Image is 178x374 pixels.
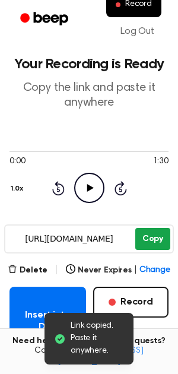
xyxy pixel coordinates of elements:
a: Log Out [109,17,166,46]
button: Never Expires|Change [66,264,170,277]
span: Change [139,264,170,277]
a: Beep [12,8,79,31]
span: | [134,264,137,277]
button: 1.0x [9,179,27,199]
button: Delete [8,264,47,277]
span: Contact us [7,346,171,367]
span: | [55,263,59,277]
h1: Your Recording is Ready [9,57,169,71]
button: Insert into Doc [9,287,86,356]
a: [EMAIL_ADDRESS][DOMAIN_NAME] [58,347,144,366]
p: Copy the link and paste it anywhere [9,81,169,110]
span: 0:00 [9,156,25,168]
button: Record [93,287,169,318]
button: Copy [135,228,170,250]
span: Link copied. Paste it anywhere. [71,320,124,357]
span: 1:30 [153,156,169,168]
